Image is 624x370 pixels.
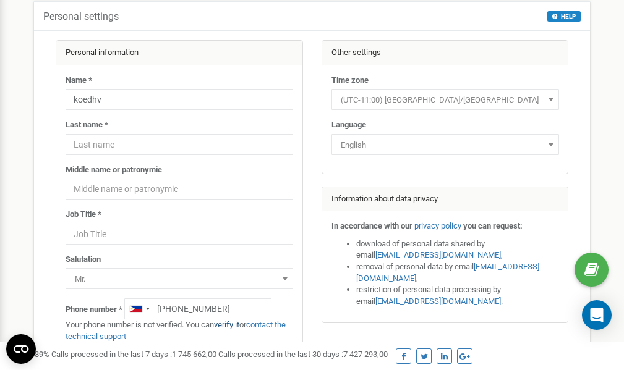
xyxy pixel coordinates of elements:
[172,350,216,359] u: 1 745 662,00
[66,89,293,110] input: Name
[375,296,501,306] a: [EMAIL_ADDRESS][DOMAIN_NAME]
[322,187,568,212] div: Information about data privacy
[6,334,36,364] button: Open CMP widget
[331,89,559,110] span: (UTC-11:00) Pacific/Midway
[66,209,101,221] label: Job Title *
[414,221,461,230] a: privacy policy
[331,134,559,155] span: English
[43,11,119,22] h5: Personal settings
[66,164,162,176] label: Middle name or patronymic
[66,319,293,342] p: Your phone number is not verified. You can or
[218,350,388,359] span: Calls processed in the last 30 days :
[70,271,289,288] span: Mr.
[336,137,555,154] span: English
[356,284,559,307] li: restriction of personal data processing by email .
[66,75,92,86] label: Name *
[66,268,293,289] span: Mr.
[336,91,555,109] span: (UTC-11:00) Pacific/Midway
[66,134,293,155] input: Last name
[322,41,568,65] div: Other settings
[214,320,239,329] a: verify it
[66,304,122,316] label: Phone number *
[356,261,559,284] li: removal of personal data by email ,
[66,119,108,131] label: Last name *
[124,298,271,319] input: +1-800-555-55-55
[66,254,101,266] label: Salutation
[375,250,501,259] a: [EMAIL_ADDRESS][DOMAIN_NAME]
[51,350,216,359] span: Calls processed in the last 7 days :
[547,11,581,22] button: HELP
[125,299,153,319] div: Telephone country code
[463,221,523,230] strong: you can request:
[356,262,539,283] a: [EMAIL_ADDRESS][DOMAIN_NAME]
[356,238,559,261] li: download of personal data shared by email ,
[331,75,369,86] label: Time zone
[66,320,286,341] a: contact the technical support
[56,41,302,65] div: Personal information
[331,119,366,131] label: Language
[582,300,612,330] div: Open Intercom Messenger
[343,350,388,359] u: 7 427 293,00
[66,224,293,245] input: Job Title
[66,179,293,200] input: Middle name or patronymic
[331,221,412,230] strong: In accordance with our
